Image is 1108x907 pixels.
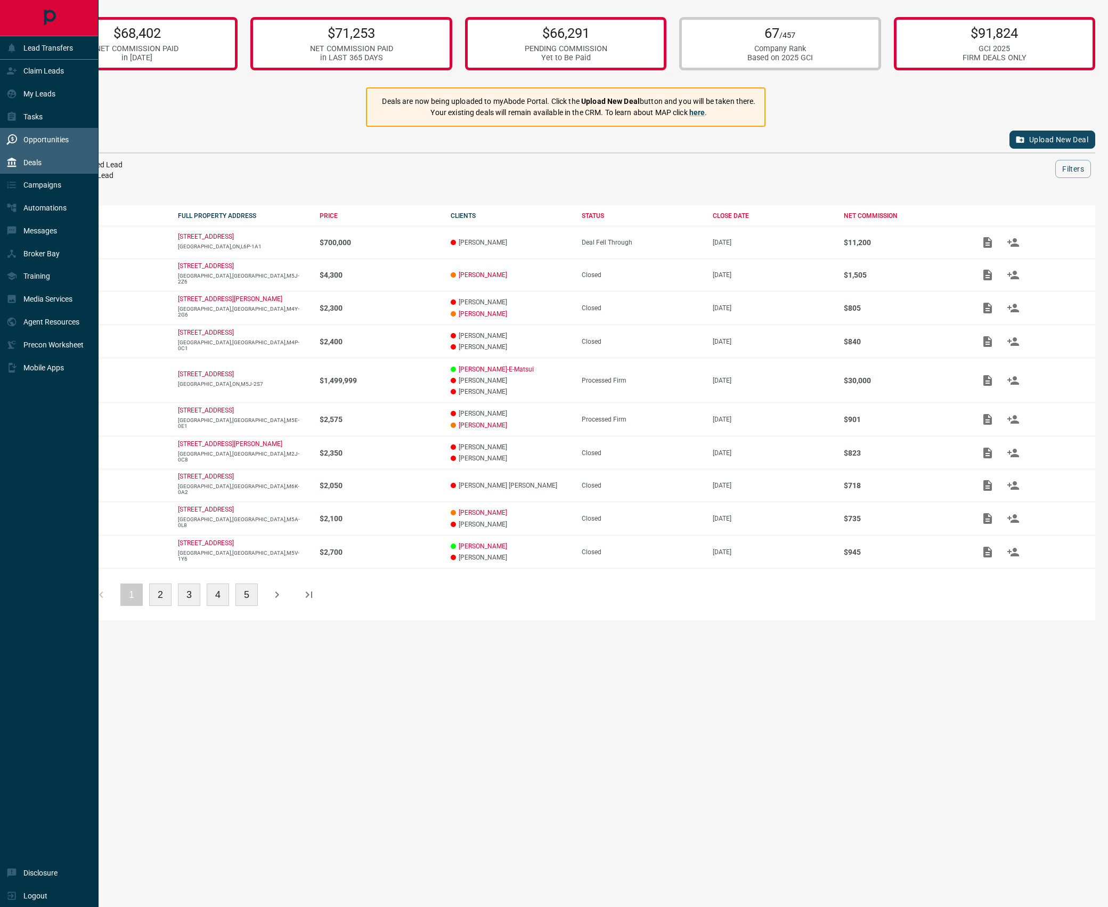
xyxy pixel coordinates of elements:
div: FIRM DEALS ONLY [963,53,1026,62]
a: [PERSON_NAME] [459,542,507,550]
p: [DATE] [713,416,833,423]
p: [PERSON_NAME] [451,455,571,462]
p: $718 [844,481,964,490]
div: Deal Fell Through [582,239,702,246]
a: [STREET_ADDRESS] [178,329,234,336]
div: PRICE [320,212,440,220]
p: [PERSON_NAME] [451,554,571,561]
p: [STREET_ADDRESS] [178,539,234,547]
p: $700,000 [320,238,440,247]
a: [PERSON_NAME]-E-Matsui [459,366,534,373]
div: Closed [582,548,702,556]
p: [DATE] [713,449,833,457]
p: [DATE] [713,304,833,312]
span: Match Clients [1000,481,1026,489]
div: DEAL TYPE [47,212,167,220]
button: 1 [120,584,143,606]
button: Upload New Deal [1009,131,1095,149]
span: Match Clients [1000,548,1026,555]
p: Lease - Listing [47,338,167,345]
p: $2,400 [320,337,440,346]
div: Closed [582,271,702,279]
div: NET COMMISSION PAID [310,44,393,53]
div: Closed [582,449,702,457]
p: $840 [844,337,964,346]
p: $805 [844,304,964,312]
p: [DATE] [713,239,833,246]
div: GCI 2025 [963,44,1026,53]
p: Lease - Listing [47,515,167,522]
p: $71,253 [310,25,393,41]
span: Match Clients [1000,449,1026,456]
div: PENDING COMMISSION [525,44,607,53]
p: Lease - Co-Op [47,548,167,556]
div: Yet to Be Paid [525,53,607,62]
p: $2,350 [320,449,440,457]
div: Closed [582,304,702,312]
p: [DATE] [713,271,833,279]
a: [STREET_ADDRESS][PERSON_NAME] [178,295,282,303]
span: Match Clients [1000,415,1026,423]
p: [PERSON_NAME] [451,239,571,246]
span: Match Clients [1000,337,1026,345]
span: Match Clients [1000,514,1026,522]
p: $945 [844,548,964,556]
p: 67 [747,25,813,41]
p: [GEOGRAPHIC_DATA],ON,L6P-1A1 [178,244,309,249]
p: Deals are now being uploaded to myAbode Portal. Click the button and you will be taken there. [382,96,755,107]
a: [PERSON_NAME] [459,509,507,516]
div: STATUS [582,212,702,220]
p: [GEOGRAPHIC_DATA],[GEOGRAPHIC_DATA],M5A-0L8 [178,516,309,528]
span: Add / View Documents [975,376,1000,384]
div: Closed [582,482,702,489]
strong: Upload New Deal [581,97,640,106]
p: $2,100 [320,514,440,523]
div: Closed [582,515,702,522]
a: [STREET_ADDRESS] [178,370,234,378]
p: [GEOGRAPHIC_DATA],[GEOGRAPHIC_DATA],M2J-0C8 [178,451,309,463]
span: Add / View Documents [975,514,1000,522]
div: NET COMMISSION [844,212,964,220]
p: [PERSON_NAME] [PERSON_NAME] [451,482,571,489]
p: $1,505 [844,271,964,279]
p: Purchase - Co-Op [47,377,167,384]
p: [STREET_ADDRESS] [178,473,234,480]
span: Match Clients [1000,304,1026,311]
div: Processed Firm [582,377,702,384]
p: $11,200 [844,238,964,247]
p: [GEOGRAPHIC_DATA],[GEOGRAPHIC_DATA],M4Y-2G6 [178,306,309,318]
span: Add / View Documents [975,337,1000,345]
span: Match Clients [1000,238,1026,246]
span: Add / View Documents [975,238,1000,246]
p: [DATE] [713,515,833,522]
p: $66,291 [525,25,607,41]
p: [PERSON_NAME] [451,298,571,306]
button: Filters [1055,160,1091,178]
p: [DATE] [713,548,833,556]
p: [PERSON_NAME] [451,332,571,339]
div: CLOSE DATE [713,212,833,220]
p: $1,499,999 [320,376,440,385]
p: [DATE] [713,482,833,489]
div: Closed [582,338,702,345]
span: Match Clients [1000,271,1026,278]
a: [PERSON_NAME] [459,422,507,429]
button: 3 [178,584,200,606]
a: [STREET_ADDRESS] [178,233,234,240]
a: [STREET_ADDRESS][PERSON_NAME] [178,440,282,448]
button: 5 [235,584,258,606]
p: $735 [844,514,964,523]
div: Company Rank [747,44,813,53]
p: [STREET_ADDRESS] [178,262,234,270]
div: CLIENTS [451,212,571,220]
p: Purchase - Listing [47,239,167,246]
p: [PERSON_NAME] [451,377,571,384]
div: Processed Firm [582,416,702,423]
p: [GEOGRAPHIC_DATA],[GEOGRAPHIC_DATA],M5J-2Z6 [178,273,309,285]
p: $68,402 [95,25,178,41]
a: [STREET_ADDRESS] [178,506,234,513]
div: FULL PROPERTY ADDRESS [178,212,309,220]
